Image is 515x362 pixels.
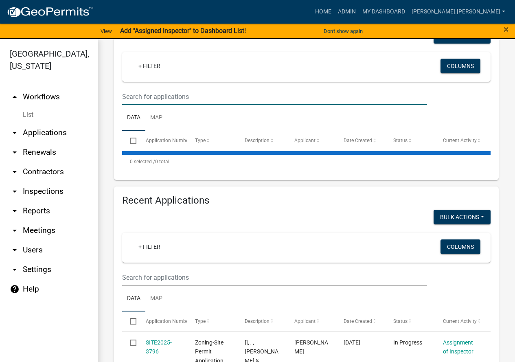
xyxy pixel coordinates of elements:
[10,186,20,196] i: arrow_drop_down
[440,239,480,254] button: Columns
[146,318,190,324] span: Application Number
[336,312,386,331] datatable-header-cell: Date Created
[286,131,336,150] datatable-header-cell: Applicant
[434,210,491,224] button: Bulk Actions
[245,138,270,143] span: Description
[245,318,270,324] span: Description
[120,27,246,35] strong: Add "Assigned Inspector" to Dashboard List!
[146,339,172,355] a: SITE2025-3796
[10,245,20,255] i: arrow_drop_down
[10,284,20,294] i: help
[237,312,287,331] datatable-header-cell: Description
[393,339,422,346] span: In Progress
[344,339,360,346] span: 08/13/2025
[138,312,187,331] datatable-header-cell: Application Number
[443,138,477,143] span: Current Activity
[294,318,316,324] span: Applicant
[312,4,335,20] a: Home
[504,24,509,34] button: Close
[10,206,20,216] i: arrow_drop_down
[195,138,206,143] span: Type
[132,59,167,73] a: + Filter
[130,159,155,165] span: 0 selected /
[10,147,20,157] i: arrow_drop_down
[122,105,145,131] a: Data
[359,4,408,20] a: My Dashboard
[335,4,359,20] a: Admin
[187,312,237,331] datatable-header-cell: Type
[443,318,477,324] span: Current Activity
[386,312,435,331] datatable-header-cell: Status
[435,312,484,331] datatable-header-cell: Current Activity
[122,312,138,331] datatable-header-cell: Select
[393,138,408,143] span: Status
[440,59,480,73] button: Columns
[10,167,20,177] i: arrow_drop_down
[10,128,20,138] i: arrow_drop_down
[195,318,206,324] span: Type
[294,339,328,355] span: Jeff Molander
[132,239,167,254] a: + Filter
[336,131,386,150] datatable-header-cell: Date Created
[138,131,187,150] datatable-header-cell: Application Number
[344,318,372,324] span: Date Created
[122,88,427,105] input: Search for applications
[122,269,427,286] input: Search for applications
[393,318,408,324] span: Status
[294,138,316,143] span: Applicant
[344,138,372,143] span: Date Created
[10,226,20,235] i: arrow_drop_down
[237,131,287,150] datatable-header-cell: Description
[122,286,145,312] a: Data
[97,24,115,38] a: View
[443,339,473,355] a: Assignment of Inspector
[187,131,237,150] datatable-header-cell: Type
[146,138,190,143] span: Application Number
[386,131,435,150] datatable-header-cell: Status
[10,92,20,102] i: arrow_drop_up
[504,24,509,35] span: ×
[145,286,167,312] a: Map
[122,131,138,150] datatable-header-cell: Select
[286,312,336,331] datatable-header-cell: Applicant
[10,265,20,274] i: arrow_drop_down
[408,4,508,20] a: [PERSON_NAME].[PERSON_NAME]
[122,195,491,206] h4: Recent Applications
[320,24,366,38] button: Don't show again
[435,131,484,150] datatable-header-cell: Current Activity
[122,151,491,172] div: 0 total
[145,105,167,131] a: Map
